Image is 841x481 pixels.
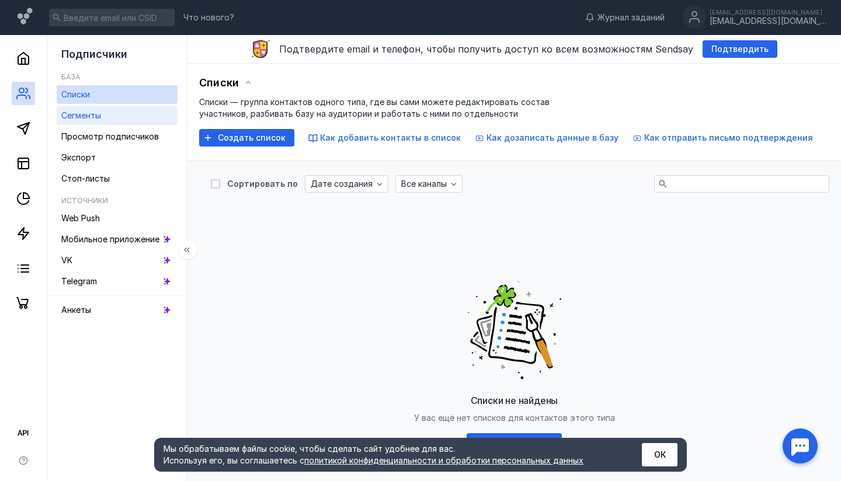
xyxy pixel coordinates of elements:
span: Все каналы [401,179,447,189]
button: Как дозаписать данные в базу [475,132,618,144]
button: Как добавить контакты в список [308,132,461,144]
span: Просмотр подписчиков [61,131,159,141]
a: политикой конфиденциальности и обработки персональных данных [304,455,583,465]
button: Подтвердить [703,40,777,58]
button: Дате создания [305,175,388,193]
a: Анкеты [57,301,178,319]
span: Дате создания [311,179,373,189]
button: ОК [642,443,677,466]
span: Списки не найдены [471,395,558,406]
span: Как добавить контакты в список [320,133,461,142]
span: Списки [61,89,90,99]
span: Создать список [218,133,286,143]
span: Списки [199,76,239,89]
a: Сегменты [57,106,178,125]
span: У вас ещё нет списков для контактов этого типа [414,413,615,423]
span: Telegram [61,276,97,286]
button: Как отправить письмо подтверждения [633,132,813,144]
span: VK [61,255,72,265]
span: Подтвердить [711,44,769,54]
span: Подписчики [61,48,127,60]
span: Создать список [485,437,553,447]
span: Как дозаписать данные в базу [486,133,618,142]
a: Что нового? [178,13,240,22]
input: Введите email или CSID [49,9,175,26]
a: Мобильное приложение [57,230,178,249]
span: Подтвердите email и телефон, чтобы получить доступ ко всем возможностям Sendsay [279,43,693,55]
span: Анкеты [61,305,91,315]
a: Стоп-листы [57,169,178,188]
span: Мобильное приложение [61,234,159,244]
span: Как отправить письмо подтверждения [644,133,813,142]
span: Сегменты [61,110,101,120]
button: Все каналы [395,175,463,193]
a: Экспорт [57,148,178,167]
div: [EMAIL_ADDRESS][DOMAIN_NAME] [710,16,826,26]
a: Просмотр подписчиков [57,127,178,146]
span: Web Push [61,213,100,223]
span: Экспорт [61,152,96,162]
span: Стоп-листы [61,173,110,183]
a: Web Push [57,209,178,228]
div: [EMAIL_ADDRESS][DOMAIN_NAME] [710,9,826,16]
div: Мы обрабатываем файлы cookie, чтобы сделать сайт удобнее для вас. Используя его, вы соглашаетесь c [164,443,613,466]
div: Сортировать по [227,180,298,188]
a: Журнал заданий [579,12,670,23]
span: Журнал заданий [597,12,665,23]
span: Списки — группа контактов одного типа, где вы сами можете редактировать состав участников, разбив... [199,97,550,118]
h5: Источники [61,196,108,205]
h5: База [61,72,80,81]
span: Что нового? [183,13,234,22]
a: Списки [57,85,178,104]
a: Telegram [57,272,178,291]
button: Создать список [467,433,562,451]
button: Создать список [199,129,294,147]
a: VK [57,251,178,270]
